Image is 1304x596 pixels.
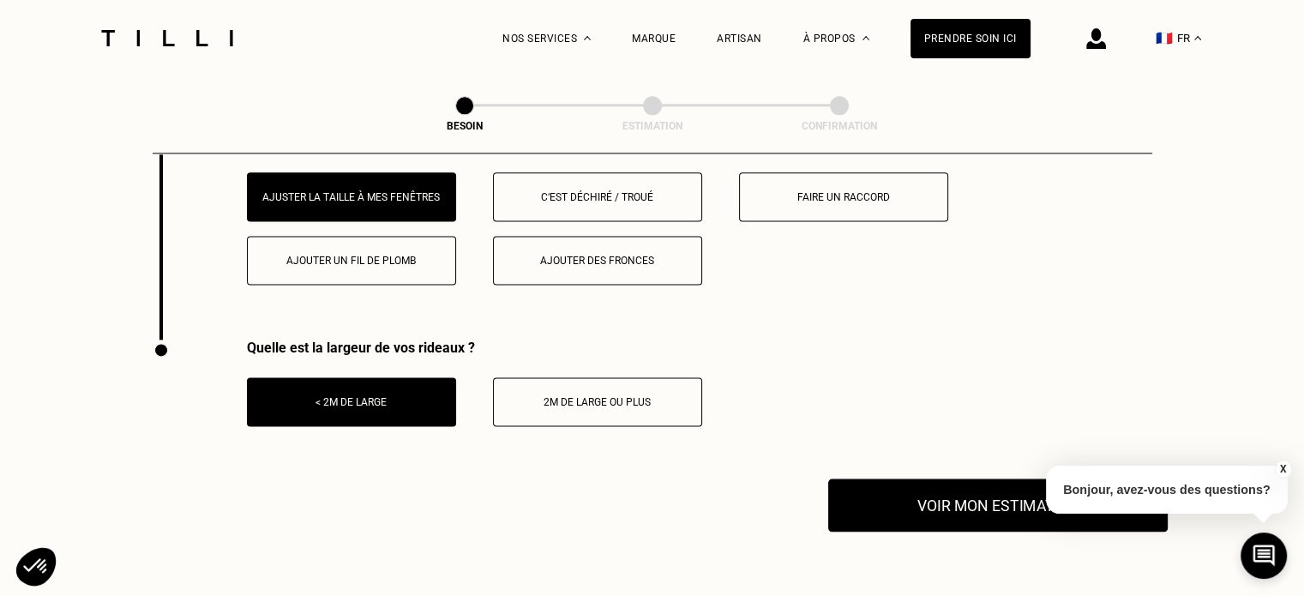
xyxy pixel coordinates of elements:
[493,377,702,426] button: 2m de large ou plus
[1046,466,1288,514] p: Bonjour, avez-vous des questions?
[584,36,591,40] img: Menu déroulant
[739,172,948,221] button: Faire un raccord
[748,191,939,203] div: Faire un raccord
[247,172,456,221] button: Ajuster la taille à mes fenêtres
[256,191,447,203] div: Ajuster la taille à mes fenêtres
[502,255,693,267] div: Ajouter des fronces
[502,396,693,408] div: 2m de large ou plus
[256,396,447,408] div: < 2m de large
[247,340,702,356] div: Quelle est la largeur de vos rideaux ?
[493,172,702,221] button: C‘est déchiré / troué
[1156,30,1173,46] span: 🇫🇷
[256,255,447,267] div: Ajouter un fil de plomb
[247,377,456,426] button: < 2m de large
[632,33,676,45] a: Marque
[754,120,925,132] div: Confirmation
[379,120,550,132] div: Besoin
[862,36,869,40] img: Menu déroulant à propos
[1274,460,1291,479] button: X
[910,19,1031,58] a: Prendre soin ici
[828,479,1168,532] button: Voir mon estimation
[1194,36,1201,40] img: menu déroulant
[502,191,693,203] div: C‘est déchiré / troué
[95,30,239,46] img: Logo du service de couturière Tilli
[1086,28,1106,49] img: icône connexion
[717,33,762,45] a: Artisan
[567,120,738,132] div: Estimation
[493,236,702,285] button: Ajouter des fronces
[247,236,456,285] button: Ajouter un fil de plomb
